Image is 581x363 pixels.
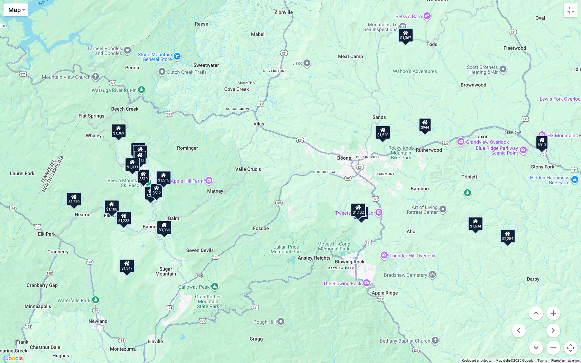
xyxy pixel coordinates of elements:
[468,217,483,231] div: $1,634
[496,359,533,362] span: Map data ©2025 Google
[375,125,390,139] div: $1,520
[419,118,431,132] div: $944
[462,358,491,363] button: Keyboard shortcuts
[529,341,543,355] button: Move down
[546,324,560,337] button: Move right
[529,306,543,320] button: Move up
[551,359,579,362] a: Report a map error
[351,203,366,217] div: $1,102
[500,229,515,243] div: $2,254
[546,341,560,355] button: Zoom out
[512,324,526,337] button: Move left
[564,341,578,355] button: Map camera controls
[546,306,560,320] button: Zoom in
[536,136,548,149] div: $913
[537,359,547,362] a: Terms (opens in new tab)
